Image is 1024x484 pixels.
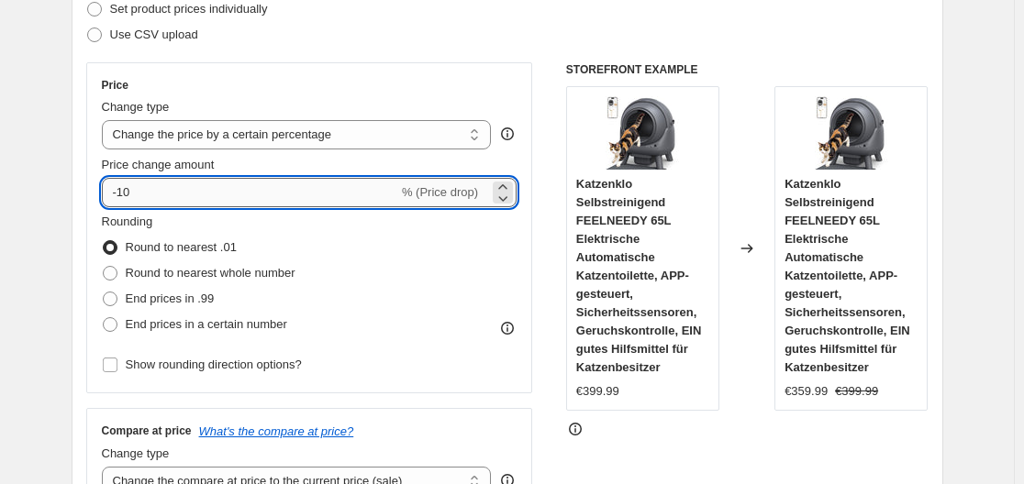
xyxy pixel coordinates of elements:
strike: €399.99 [835,382,878,401]
span: Show rounding direction options? [126,357,302,371]
span: End prices in .99 [126,291,215,305]
span: Katzenklo Selbstreinigend FEELNEEDY 65L Elektrische Automatische Katzentoilette, APP-gesteuert, S... [785,177,910,374]
h3: Compare at price [102,423,192,438]
span: Rounding [102,214,153,228]
span: Katzenklo Selbstreinigend FEELNEEDY 65L Elektrische Automatische Katzentoilette, APP-gesteuert, S... [576,177,702,374]
span: Use CSV upload [110,27,198,41]
div: €359.99 [785,382,828,401]
h6: STOREFRONT EXAMPLE [566,62,929,77]
span: Price change amount [102,158,215,171]
div: help [498,125,517,143]
span: End prices in a certain number [126,317,287,331]
span: Change type [102,100,170,114]
div: €399.99 [576,382,619,401]
span: Round to nearest whole number [126,266,295,280]
span: Change type [102,446,170,460]
button: What's the compare at price? [199,424,354,438]
span: Round to nearest .01 [126,240,237,254]
img: 715nOZbq21L_80x.jpg [606,96,679,170]
span: Set product prices individually [110,2,268,16]
span: % (Price drop) [402,185,478,199]
img: 715nOZbq21L_80x.jpg [815,96,888,170]
input: -15 [102,178,398,207]
h3: Price [102,78,128,93]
